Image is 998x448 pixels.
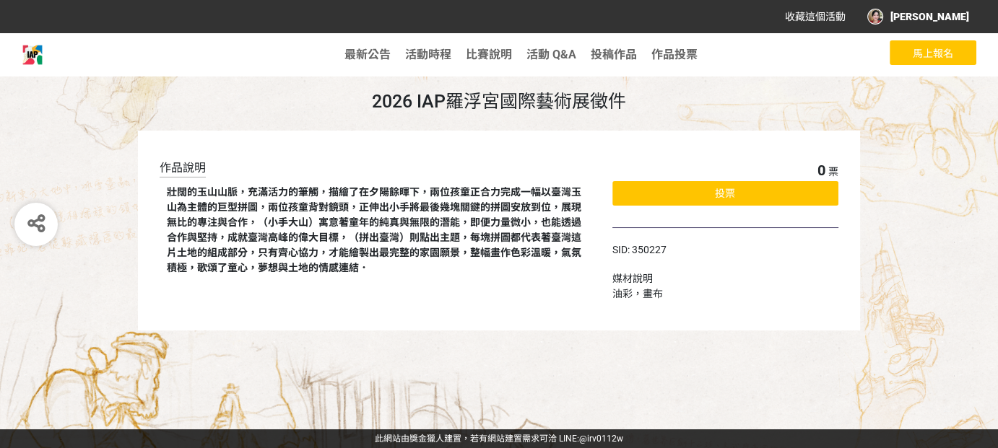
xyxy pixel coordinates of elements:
[890,40,976,65] button: 馬上報名
[466,48,512,61] a: 比賽說明
[651,48,698,61] a: 作品投票
[375,434,623,444] span: 可洽 LINE:
[612,286,838,302] div: 油彩，畫布
[375,434,539,444] a: 此網站由獎金獵人建置，若有網站建置需求
[612,244,667,255] span: SID: 350227
[160,161,206,175] span: 作品說明
[828,166,838,177] span: 票
[344,48,391,61] a: 最新公告
[372,91,626,112] span: 2026 IAP羅浮宮國際藝術展徵件
[612,273,653,284] span: 媒材說明
[913,48,953,59] span: 馬上報名
[405,48,451,61] a: 活動時程
[579,434,623,444] a: @irv0112w
[785,11,846,22] span: 收藏這個活動
[167,185,583,276] div: 壯闊的玉山山脈，充滿活力的筆觸，描繪了在夕陽餘暉下，兩位孩童正合力完成一幅以臺灣玉山為主體的巨型拼圖，兩位孩童背對鏡頭，正伸出小手將最後幾塊關鍵的拼圖安放到位，展現無比的專注與合作，（小手大山）...
[22,44,43,66] img: 2026 IAP羅浮宮國際藝術展徵件
[526,48,576,61] a: 活動 Q&A
[591,48,637,61] span: 投稿作品
[817,162,825,179] span: 0
[715,188,735,199] span: 投票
